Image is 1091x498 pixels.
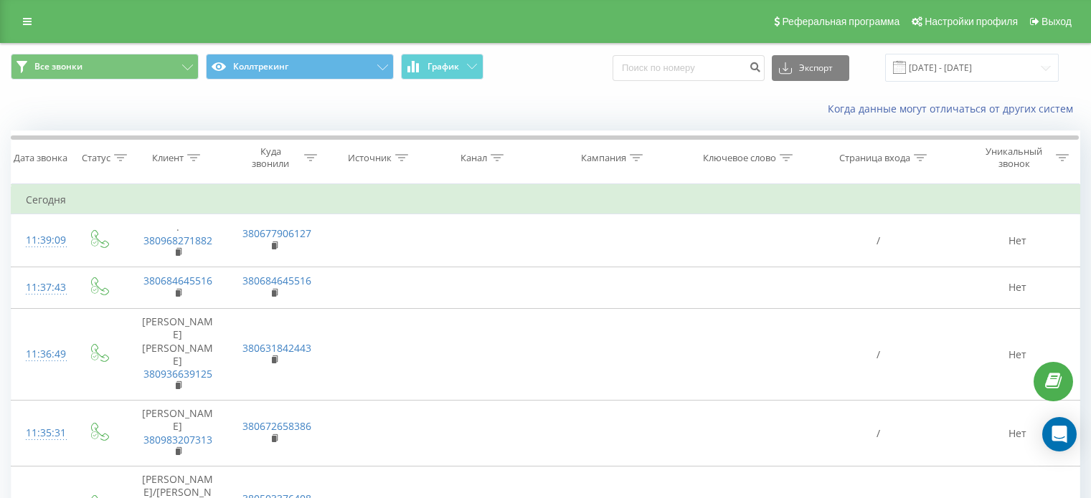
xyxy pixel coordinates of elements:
button: График [401,54,483,80]
div: Источник [348,152,392,164]
div: Статус [82,152,110,164]
input: Поиск по номеру [613,55,765,81]
div: 11:39:09 [26,226,59,254]
td: Нет [955,214,1080,267]
div: Кампания [581,152,626,164]
div: Дата звонка [14,152,67,164]
div: Куда звонили [241,145,301,170]
span: Все звонки [34,61,82,72]
td: Нет [955,309,1080,401]
a: 380684645516 [242,274,311,287]
td: Сегодня [11,186,1080,214]
td: / [800,309,955,401]
a: 380983207313 [143,433,212,446]
td: . [127,214,227,267]
span: Выход [1042,16,1072,27]
a: 380677906127 [242,226,311,240]
button: Все звонки [11,54,199,80]
a: Когда данные могут отличаться от других систем [828,102,1080,115]
div: 11:37:43 [26,274,59,302]
a: 380968271882 [143,234,212,247]
div: 11:35:31 [26,419,59,447]
td: [PERSON_NAME] [127,401,227,466]
div: 11:36:49 [26,340,59,368]
span: График [428,62,459,72]
td: / [800,214,955,267]
div: Страница входа [839,152,910,164]
a: 380936639125 [143,367,212,380]
div: Клиент [152,152,184,164]
button: Экспорт [772,55,849,81]
a: 380684645516 [143,274,212,287]
td: Нет [955,401,1080,466]
button: Коллтрекинг [206,54,394,80]
span: Настройки профиля [925,16,1018,27]
div: Канал [461,152,487,164]
td: Нет [955,267,1080,308]
a: 380672658386 [242,419,311,433]
div: Уникальный звонок [976,145,1052,170]
div: Ключевое слово [703,152,776,164]
a: 380631842443 [242,341,311,355]
span: Реферальная программа [782,16,899,27]
div: Open Intercom Messenger [1042,417,1077,451]
td: / [800,401,955,466]
td: [PERSON_NAME] [PERSON_NAME] [127,309,227,401]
